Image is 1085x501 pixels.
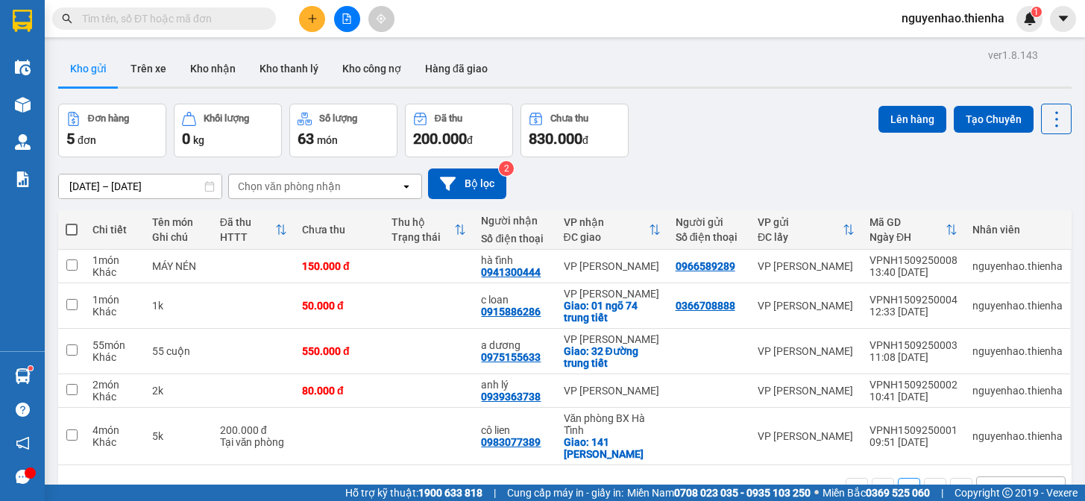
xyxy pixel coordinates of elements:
div: Số lượng [319,113,357,124]
div: VP [PERSON_NAME] [564,385,661,397]
div: VP [PERSON_NAME] [564,288,661,300]
button: aim [368,6,394,32]
div: VPNH1509250001 [869,424,957,436]
div: VP [PERSON_NAME] [758,260,855,272]
span: 1 [1034,7,1039,17]
span: kg [193,134,204,146]
div: nguyenhao.thienha [972,300,1063,312]
span: Miền Bắc [823,485,930,501]
span: 200.000 [413,130,467,148]
strong: 1900 633 818 [418,487,482,499]
div: nguyenhao.thienha [972,385,1063,397]
div: 2k [152,385,204,397]
button: Lên hàng [878,106,946,133]
button: Chưa thu830.000đ [521,104,629,157]
span: message [16,470,30,484]
button: Hàng đã giao [413,51,500,86]
div: c loan [481,294,548,306]
div: ver 1.8.143 [988,47,1038,63]
div: 1k [152,300,204,312]
span: Cung cấp máy in - giấy in: [507,485,623,501]
div: 1 món [92,294,137,306]
div: VPNH1509250003 [869,339,957,351]
button: plus [299,6,325,32]
strong: 0708 023 035 - 0935 103 250 [674,487,811,499]
div: 12:33 [DATE] [869,306,957,318]
div: Giao: 32 Đường trung tiết [564,345,661,369]
div: Khối lượng [204,113,249,124]
div: Thu hộ [391,216,454,228]
button: Khối lượng0kg [174,104,282,157]
div: 200.000 đ [220,424,287,436]
span: nguyenhao.thienha [890,9,1016,28]
div: Mã GD [869,216,946,228]
div: 4 món [92,424,137,436]
img: warehouse-icon [15,97,31,113]
div: Khác [92,351,137,363]
div: 0983077389 [481,436,541,448]
svg: open [1044,483,1056,495]
div: Ghi chú [152,231,204,243]
button: Đơn hàng5đơn [58,104,166,157]
div: anh lý [481,379,548,391]
div: Đã thu [220,216,275,228]
div: 150.000 đ [302,260,377,272]
th: Toggle SortBy [862,210,965,250]
div: 10 / trang [986,482,1032,497]
span: ⚪️ [814,490,819,496]
div: VP [PERSON_NAME] [758,300,855,312]
span: question-circle [16,403,30,417]
div: Trạng thái [391,231,454,243]
div: Khác [92,436,137,448]
div: Số điện thoại [481,233,548,245]
div: Giao: 01 ngõ 74 trung tiết [564,300,661,324]
div: 0915886286 [481,306,541,318]
div: 55 cuộn [152,345,204,357]
button: Kho công nợ [330,51,413,86]
div: 0366708888 [676,300,735,312]
button: Số lượng63món [289,104,397,157]
div: ĐC lấy [758,231,843,243]
button: Trên xe [119,51,178,86]
div: Người gửi [676,216,743,228]
div: 10:41 [DATE] [869,391,957,403]
div: Khác [92,266,137,278]
button: Kho nhận [178,51,248,86]
button: file-add [334,6,360,32]
div: VPNH1509250004 [869,294,957,306]
sup: 2 [499,161,514,176]
div: VP nhận [564,216,649,228]
img: warehouse-icon [15,134,31,150]
button: Bộ lọc [428,168,506,199]
div: Chưa thu [550,113,588,124]
th: Toggle SortBy [213,210,295,250]
div: Khác [92,306,137,318]
span: đơn [78,134,96,146]
img: icon-new-feature [1023,12,1037,25]
span: notification [16,436,30,450]
div: 80.000 đ [302,385,377,397]
div: 55 món [92,339,137,351]
div: Đơn hàng [88,113,129,124]
sup: 1 [28,366,33,371]
sup: 1 [1031,7,1042,17]
div: ĐC giao [564,231,649,243]
img: warehouse-icon [15,60,31,75]
span: search [62,13,72,24]
div: Giao: 141 nguyễn công trứ [564,436,661,460]
div: 5k [152,430,204,442]
div: 0939363738 [481,391,541,403]
div: cô lien [481,424,548,436]
div: VP gửi [758,216,843,228]
input: Select a date range. [59,174,221,198]
div: nguyenhao.thienha [972,430,1063,442]
div: 2 món [92,379,137,391]
span: 0 [182,130,190,148]
span: món [317,134,338,146]
button: Kho gửi [58,51,119,86]
img: warehouse-icon [15,368,31,384]
span: đ [582,134,588,146]
span: | [941,485,943,501]
div: Ngày ĐH [869,231,946,243]
span: copyright [1002,488,1013,498]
